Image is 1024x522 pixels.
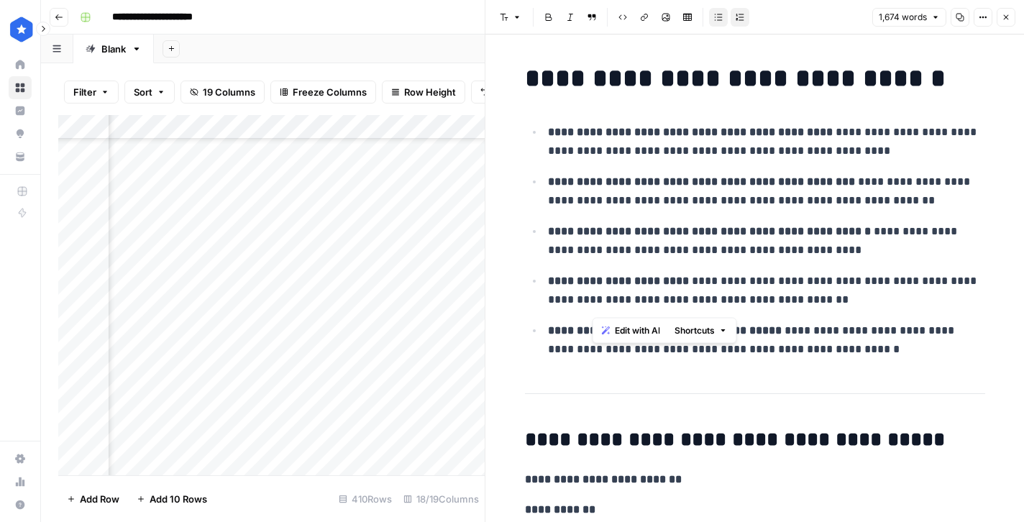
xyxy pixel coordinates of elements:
button: Add 10 Rows [128,487,216,510]
button: Add Row [58,487,128,510]
span: Shortcuts [675,324,715,337]
span: Add Row [80,492,119,506]
button: Workspace: ConsumerAffairs [9,12,32,47]
a: Your Data [9,145,32,168]
a: Browse [9,76,32,99]
a: Blank [73,35,154,63]
button: Edit with AI [596,321,666,340]
span: 19 Columns [203,85,255,99]
button: Help + Support [9,493,32,516]
button: 19 Columns [180,81,265,104]
button: Filter [64,81,119,104]
a: Opportunities [9,122,32,145]
span: Add 10 Rows [150,492,207,506]
div: 410 Rows [333,487,398,510]
button: Shortcuts [669,321,733,340]
button: Row Height [382,81,465,104]
a: Insights [9,99,32,122]
a: Home [9,53,32,76]
div: Blank [101,42,126,56]
img: ConsumerAffairs Logo [9,17,35,42]
span: 1,674 words [879,11,927,24]
span: Row Height [404,85,456,99]
button: 1,674 words [872,8,946,27]
span: Freeze Columns [293,85,367,99]
a: Usage [9,470,32,493]
button: Sort [124,81,175,104]
a: Settings [9,447,32,470]
span: Edit with AI [615,324,660,337]
span: Filter [73,85,96,99]
span: Sort [134,85,152,99]
button: Freeze Columns [270,81,376,104]
div: 18/19 Columns [398,487,485,510]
